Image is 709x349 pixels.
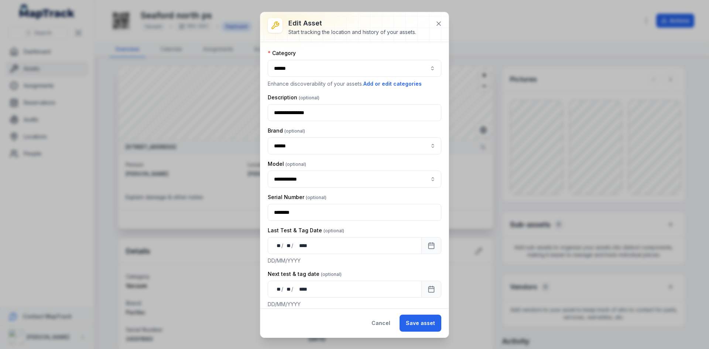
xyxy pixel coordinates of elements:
h3: Edit asset [288,18,416,28]
div: year, [294,242,308,249]
div: year, [294,285,308,293]
label: Next test & tag date [268,270,342,278]
button: Add or edit categories [363,80,422,88]
button: Cancel [365,315,397,332]
input: asset-edit:cf[95398f92-8612-421e-aded-2a99c5a8da30]-label [268,137,441,154]
div: / [291,285,294,293]
div: day, [274,285,281,293]
div: / [281,242,284,249]
div: / [281,285,284,293]
label: Brand [268,127,305,134]
p: DD/MM/YYYY [268,301,441,308]
div: Start tracking the location and history of your assets. [288,28,416,36]
label: Serial Number [268,194,326,201]
p: Enhance discoverability of your assets. [268,80,441,88]
button: Save asset [400,315,441,332]
label: Category [268,49,296,57]
div: month, [284,242,291,249]
label: Last Test & Tag Date [268,227,344,234]
div: day, [274,242,281,249]
button: Calendar [421,237,441,254]
div: month, [284,285,291,293]
label: Model [268,160,306,168]
input: asset-edit:cf[ae11ba15-1579-4ecc-996c-910ebae4e155]-label [268,171,441,188]
label: Description [268,94,319,101]
p: DD/MM/YYYY [268,257,441,264]
div: / [291,242,294,249]
button: Calendar [421,281,441,298]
